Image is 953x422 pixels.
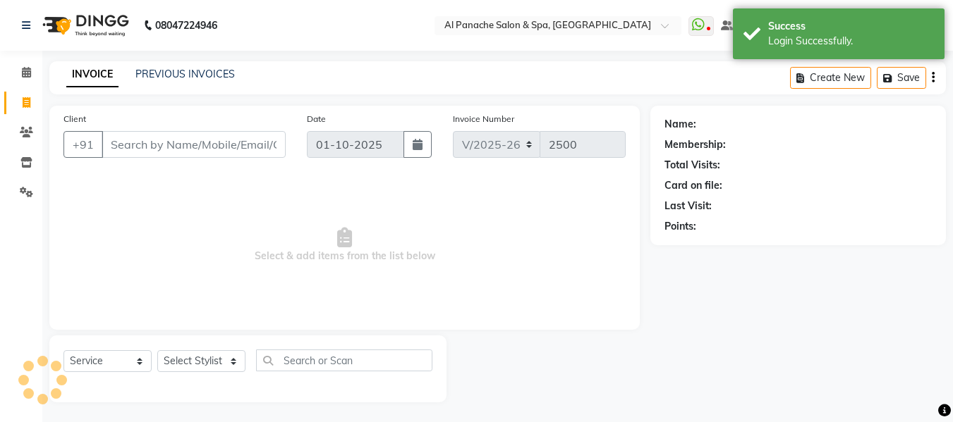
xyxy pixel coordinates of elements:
label: Invoice Number [453,113,514,125]
div: Total Visits: [664,158,720,173]
span: Select & add items from the list below [63,175,626,316]
label: Date [307,113,326,125]
button: +91 [63,131,103,158]
img: logo [36,6,133,45]
div: Success [768,19,934,34]
button: Save [877,67,926,89]
div: Login Successfully. [768,34,934,49]
div: Name: [664,117,696,132]
b: 08047224946 [155,6,217,45]
label: Client [63,113,86,125]
div: Last Visit: [664,199,712,213]
div: Points: [664,219,696,234]
input: Search or Scan [256,349,432,371]
div: Card on file: [664,178,722,193]
button: Create New [790,67,871,89]
div: Membership: [664,137,726,152]
a: PREVIOUS INVOICES [135,68,235,80]
a: INVOICE [66,62,119,87]
input: Search by Name/Mobile/Email/Code [102,131,286,158]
